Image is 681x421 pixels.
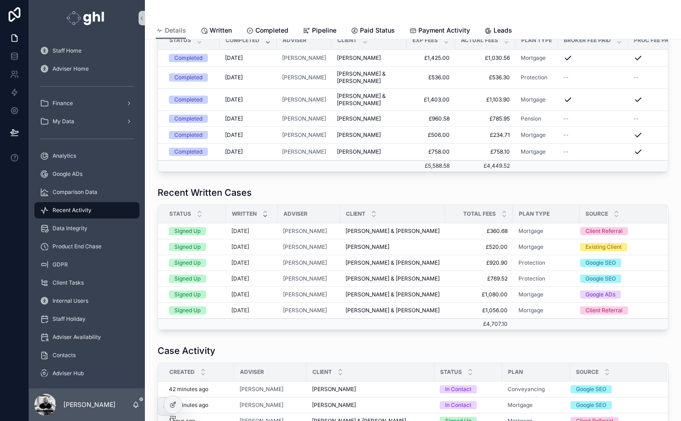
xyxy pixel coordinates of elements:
[518,227,574,235] a: Mortgage
[210,26,232,35] span: Written
[580,306,656,315] a: Client Referral
[580,290,656,299] a: Google ADs
[231,307,272,314] a: [DATE]
[255,26,288,35] span: Completed
[518,227,543,235] span: Mortgage
[282,54,326,62] a: [PERSON_NAME]
[282,131,326,139] span: [PERSON_NAME]
[521,131,552,139] a: Mortgage
[337,148,401,155] a: [PERSON_NAME]
[518,243,574,251] a: Mortgage
[232,210,257,218] span: Written
[521,96,546,103] a: Mortgage
[53,207,91,214] span: Recent Activity
[508,402,532,409] span: Mortgage
[521,115,541,122] a: Pension
[345,227,440,235] a: [PERSON_NAME] & [PERSON_NAME]
[246,22,288,40] a: Completed
[337,37,357,44] span: Client
[521,74,547,81] span: Protection
[461,37,498,44] span: Actual Fees
[563,148,569,155] span: --
[53,225,87,232] span: Data Integrity
[282,115,326,122] a: [PERSON_NAME]
[283,259,335,266] a: [PERSON_NAME]
[231,243,249,251] p: [DATE]
[169,402,229,409] a: 43 minutes ago
[283,243,327,251] span: [PERSON_NAME]
[34,61,139,77] a: Adviser Home
[580,243,656,251] a: Existing Client
[169,386,208,393] p: 42 minutes ago
[174,54,202,62] div: Completed
[312,386,429,393] a: [PERSON_NAME]
[283,243,335,251] a: [PERSON_NAME]
[412,74,450,81] span: £536.00
[53,189,97,196] span: Comparison Data
[585,259,616,267] div: Google SEO
[337,54,381,62] span: [PERSON_NAME]
[231,259,272,266] a: [DATE]
[580,259,656,267] a: Google SEO
[460,96,510,103] span: £1,103.90
[412,148,450,155] span: £758.00
[53,352,76,359] span: Contacts
[169,402,208,409] p: 43 minutes ago
[521,54,546,62] span: Mortgage
[460,115,510,122] span: £785.95
[174,227,201,235] div: Signed Up
[563,148,623,155] a: --
[484,162,510,169] span: £4,449.52
[460,74,510,81] a: £536.30
[518,275,545,282] a: Protection
[174,96,202,104] div: Completed
[460,54,510,62] a: £1,030.56
[169,96,214,104] a: Completed
[283,227,335,235] a: [PERSON_NAME]
[508,386,565,393] a: Conveyancing
[231,227,272,235] a: [DATE]
[585,275,616,283] div: Google SEO
[518,259,545,266] span: Protection
[29,36,145,388] div: scrollable content
[312,26,336,35] span: Pipeline
[231,227,249,235] p: [DATE]
[282,74,326,81] a: [PERSON_NAME]
[225,115,243,122] span: [DATE]
[312,402,356,409] span: [PERSON_NAME]
[34,293,139,309] a: Internal Users
[580,275,656,283] a: Google SEO
[576,385,606,393] div: Google SEO
[312,402,429,409] a: [PERSON_NAME]
[169,386,229,393] a: 42 minutes ago
[53,243,101,250] span: Product End Chase
[53,334,101,341] span: Adviser Availability
[337,92,401,107] span: [PERSON_NAME] & [PERSON_NAME]
[451,275,508,282] a: £769.52
[412,131,450,139] span: £506.00
[225,54,243,62] span: [DATE]
[563,131,569,139] span: --
[345,259,440,266] a: [PERSON_NAME] & [PERSON_NAME]
[580,227,656,235] a: Client Referral
[174,131,202,139] div: Completed
[34,220,139,237] a: Data Integrity
[412,115,450,122] a: £960.58
[518,307,543,314] a: Mortgage
[225,74,271,81] a: [DATE]
[451,259,508,266] span: £920.90
[451,307,508,314] span: £1,056.00
[34,184,139,200] a: Comparison Data
[169,54,214,62] a: Completed
[34,238,139,255] a: Product End Chase
[303,22,336,40] a: Pipeline
[169,290,221,299] a: Signed Up
[283,259,327,266] a: [PERSON_NAME]
[53,118,74,125] span: My Data
[521,74,552,81] a: Protection
[345,243,389,251] span: [PERSON_NAME]
[451,227,508,235] a: £360.68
